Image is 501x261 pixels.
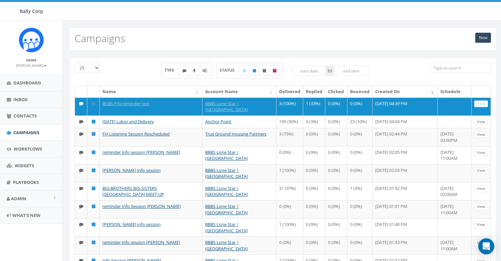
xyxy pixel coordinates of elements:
i: Published [92,204,95,209]
i: Published [92,168,95,173]
a: reminder Info Session [PERSON_NAME] [102,203,181,209]
td: [DATE] 02:00AM [438,182,472,200]
th: Bounced [347,86,372,97]
td: [DATE] 11:00AM [438,200,472,218]
td: 0 (0%) [325,182,347,200]
i: Text SMS [182,69,186,73]
i: Unpublished [263,69,266,73]
td: [DATE] 04:39 PM [372,97,438,115]
td: 0 (0%) [325,236,347,254]
i: Text SMS [79,132,83,136]
td: [DATE] 04:04 PM [372,115,438,128]
td: [DATE] 02:03 PM [372,164,438,182]
i: Text SMS [79,119,83,124]
span: to [326,66,334,76]
a: View [474,100,488,107]
label: Archived [269,66,280,76]
td: 0 (0%) [347,128,372,146]
h2: Campaigns [75,33,125,44]
i: Text SMS [79,186,83,191]
i: Published [92,119,95,124]
td: [DATE] 01:51 PM [372,200,438,218]
th: Clicked [325,86,347,97]
th: Account Name: activate to sort column ascending [202,86,276,97]
div: Open Intercom Messenger [478,238,494,254]
td: 0 (0%) [347,200,372,218]
small: Name [26,58,36,62]
td: [DATE] 01:43 PM [372,236,438,254]
i: Automated Message [202,69,207,73]
td: 0 (0%) [325,146,347,164]
a: FH Listening Session Rescheduled [102,131,170,137]
span: What's New [12,212,40,218]
i: Published [92,186,95,191]
td: 0 (0%) [303,200,325,218]
a: New [475,33,491,43]
span: Admin [11,196,26,202]
td: [DATE] 01:52 PM [372,182,438,200]
td: 0 (0%) [347,146,372,164]
td: 0 (0%) [325,200,347,218]
i: Text SMS [79,101,83,106]
a: reminder info session [PERSON_NAME] [102,239,180,245]
span: Rally Corp [20,8,43,14]
a: [PERSON_NAME] info session [102,167,161,173]
td: 0 (0%) [347,236,372,254]
td: 0 (0%) [325,128,347,146]
label: Ringless Voice Mail [189,66,199,76]
a: [PERSON_NAME] info session [102,221,161,227]
i: Text SMS [79,222,83,227]
span: Widgets [15,163,34,169]
span: Inbox [13,96,28,102]
img: Icon_1.png [19,27,44,52]
a: View [474,131,488,138]
label: Text SMS [179,66,190,76]
i: Text SMS [79,150,83,155]
td: 0 (0%) [347,218,372,236]
td: 3 (100%) [276,97,303,115]
td: 0 (0%) [325,115,347,128]
i: Published [92,222,95,227]
a: BBBS Lone Star | [GEOGRAPHIC_DATA] [205,203,248,216]
td: [DATE] 01:48 PM [372,218,438,236]
td: 1 (100%) [276,218,303,236]
td: 0 (0%) [276,236,303,254]
td: 0 (0%) [303,218,325,236]
td: 0 (0%) [276,200,303,218]
i: Published [92,150,95,155]
td: 6 (3%) [303,115,325,128]
th: Created On: activate to sort column ascending [372,86,438,97]
input: start date [291,66,326,76]
label: Draft [239,66,250,76]
th: Delivered [276,86,303,97]
td: 31 (97%) [276,182,303,200]
td: 0 (0%) [347,164,372,182]
th: Name: activate to sort column ascending [100,86,202,97]
td: 0 (0%) [347,97,372,115]
a: True Ground Housing Partners [205,131,266,137]
i: Published [92,132,95,136]
i: Ringless Voice Mail [193,69,196,73]
small: [PERSON_NAME] [16,63,47,68]
td: [DATE] 03:00PM [438,128,472,146]
td: 0 (0%) [303,128,325,146]
span: STATUS [220,67,239,73]
span: Dashboard [13,80,41,86]
a: View [474,221,488,228]
span: Playbooks [13,179,39,185]
td: 3 (75%) [276,128,303,146]
span: TYPE [165,67,179,73]
td: 1 (33%) [303,97,325,115]
td: 0 (0%) [303,164,325,182]
td: [DATE] 11:00AM [438,236,472,254]
td: 0 (0%) [303,182,325,200]
a: BBBS Lone Star | [GEOGRAPHIC_DATA] [205,221,248,234]
a: [DATE] Labor and Delivery [102,118,154,124]
span: Workflows [14,146,42,152]
i: Published [92,101,95,106]
td: 23 (10%) [347,115,372,128]
i: Published [92,240,95,245]
td: [DATE] 02:44 PM [372,128,438,146]
a: Anchor Point [205,118,231,124]
span: Contacts [14,113,37,119]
